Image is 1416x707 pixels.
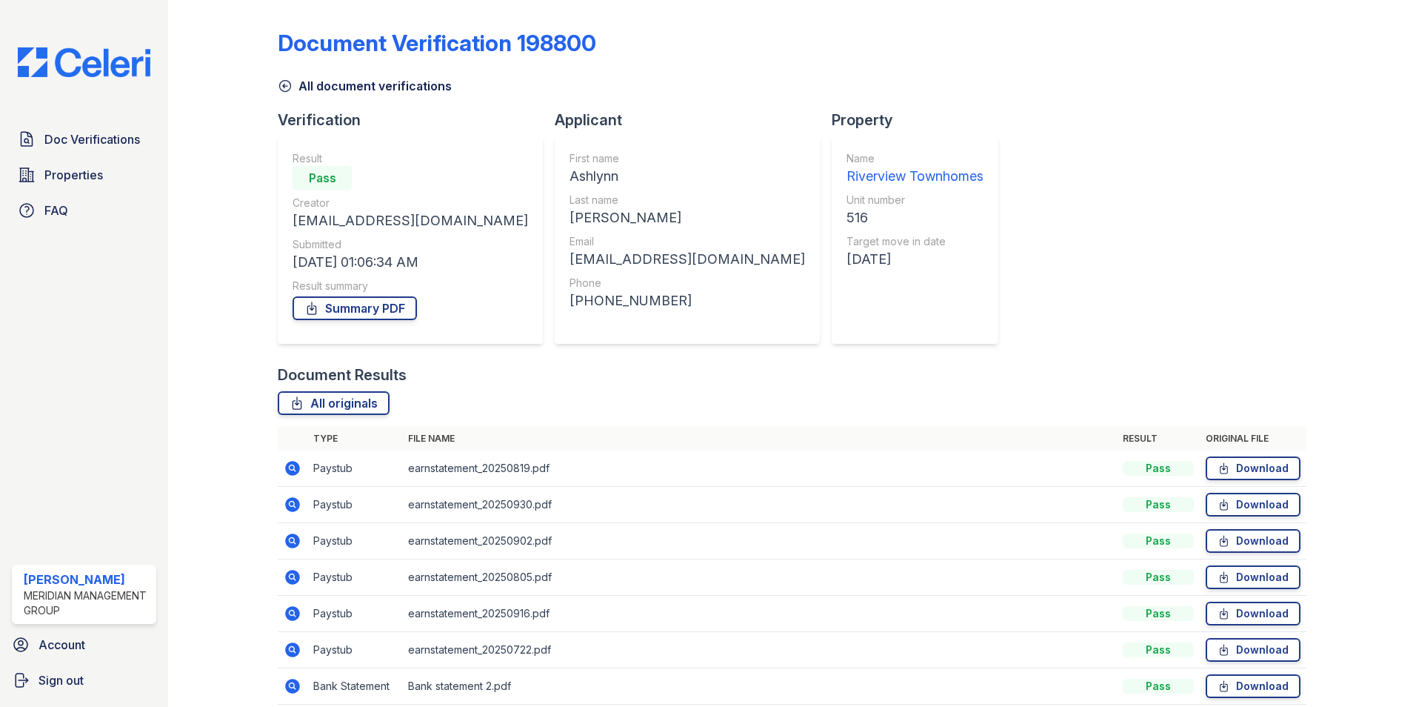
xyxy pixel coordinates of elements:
[832,110,1010,130] div: Property
[846,193,983,208] div: Unit number
[307,427,402,451] th: Type
[6,630,162,660] a: Account
[1123,606,1194,621] div: Pass
[570,208,805,228] div: [PERSON_NAME]
[278,365,407,385] div: Document Results
[44,166,103,184] span: Properties
[307,560,402,596] td: Paystub
[1123,534,1194,548] div: Pass
[846,249,983,270] div: [DATE]
[570,151,805,166] div: First name
[278,30,596,56] div: Document Verification 198800
[293,237,528,252] div: Submitted
[24,588,150,618] div: Meridian Management Group
[1123,570,1194,585] div: Pass
[1206,565,1300,589] a: Download
[1206,674,1300,698] a: Download
[307,632,402,668] td: Paystub
[293,151,528,166] div: Result
[307,523,402,560] td: Paystub
[846,234,983,249] div: Target move in date
[278,391,390,415] a: All originals
[278,110,555,130] div: Verification
[570,249,805,270] div: [EMAIL_ADDRESS][DOMAIN_NAME]
[44,130,140,148] span: Doc Verifications
[570,234,805,249] div: Email
[1200,427,1306,451] th: Original file
[402,523,1117,560] td: earnstatement_20250902.pdf
[570,291,805,311] div: [PHONE_NUMBER]
[307,668,402,705] td: Bank Statement
[1123,461,1194,476] div: Pass
[846,166,983,187] div: Riverview Townhomes
[1123,497,1194,512] div: Pass
[402,487,1117,523] td: earnstatement_20250930.pdf
[846,208,983,228] div: 516
[39,636,85,654] span: Account
[402,596,1117,632] td: earnstatement_20250916.pdf
[12,196,156,225] a: FAQ
[1206,602,1300,625] a: Download
[307,596,402,632] td: Paystub
[846,151,983,187] a: Name Riverview Townhomes
[307,451,402,487] td: Paystub
[402,668,1117,705] td: Bank statement 2.pdf
[44,202,68,219] span: FAQ
[293,196,528,210] div: Creator
[1206,493,1300,517] a: Download
[1123,679,1194,694] div: Pass
[570,276,805,291] div: Phone
[293,252,528,273] div: [DATE] 01:06:34 AM
[278,77,452,95] a: All document verifications
[24,571,150,588] div: [PERSON_NAME]
[293,210,528,231] div: [EMAIL_ADDRESS][DOMAIN_NAME]
[1206,457,1300,480] a: Download
[402,451,1117,487] td: earnstatement_20250819.pdf
[12,160,156,190] a: Properties
[846,151,983,166] div: Name
[12,125,156,154] a: Doc Verifications
[1206,638,1300,662] a: Download
[1123,643,1194,657] div: Pass
[555,110,832,130] div: Applicant
[402,427,1117,451] th: File name
[6,47,162,77] img: CE_Logo_Blue-a8612792a0a2168367f1c8372b55b34899dd931a85d93a1a3d3e32e68fde9ad4.png
[307,487,402,523] td: Paystub
[1117,427,1200,451] th: Result
[6,665,162,695] a: Sign out
[570,166,805,187] div: Ashlynn
[570,193,805,208] div: Last name
[293,279,528,293] div: Result summary
[1206,529,1300,553] a: Download
[293,296,417,320] a: Summary PDF
[402,632,1117,668] td: earnstatement_20250722.pdf
[402,560,1117,596] td: earnstatement_20250805.pdf
[39,671,84,689] span: Sign out
[293,166,352,190] div: Pass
